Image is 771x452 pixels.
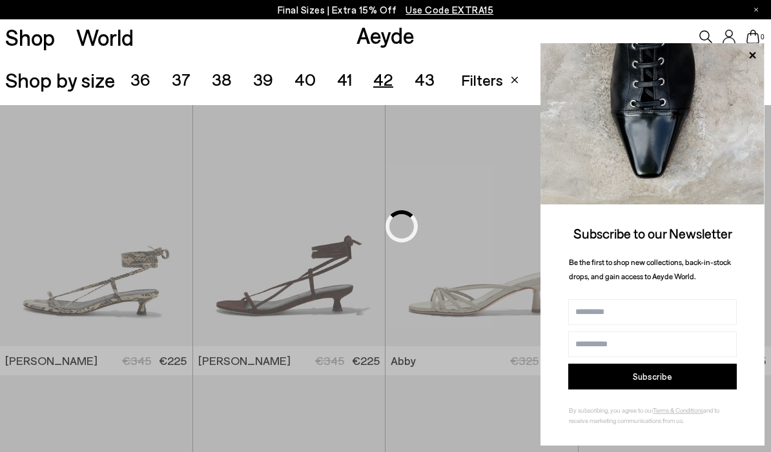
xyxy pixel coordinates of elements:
[373,69,393,89] span: 42
[461,70,503,89] span: Filters
[253,69,273,89] span: 39
[653,406,703,414] a: Terms & Conditions
[337,69,352,89] span: 41
[746,30,759,44] a: 0
[130,69,150,89] span: 36
[540,43,765,204] img: ca3f721fb6ff708a270709c41d776025.jpg
[76,26,134,48] a: World
[278,2,494,18] p: Final Sizes | Extra 15% Off
[759,34,766,41] span: 0
[356,21,415,48] a: Aeyde
[5,26,55,48] a: Shop
[294,69,316,89] span: 40
[5,69,115,90] span: Shop by size
[569,406,653,414] span: By subscribing, you agree to our
[568,364,737,389] button: Subscribe
[573,225,732,241] span: Subscribe to our Newsletter
[172,69,190,89] span: 37
[212,69,232,89] span: 38
[406,4,493,15] span: Navigate to /collections/ss25-final-sizes
[415,69,435,89] span: 43
[569,257,731,281] span: Be the first to shop new collections, back-in-stock drops, and gain access to Aeyde World.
